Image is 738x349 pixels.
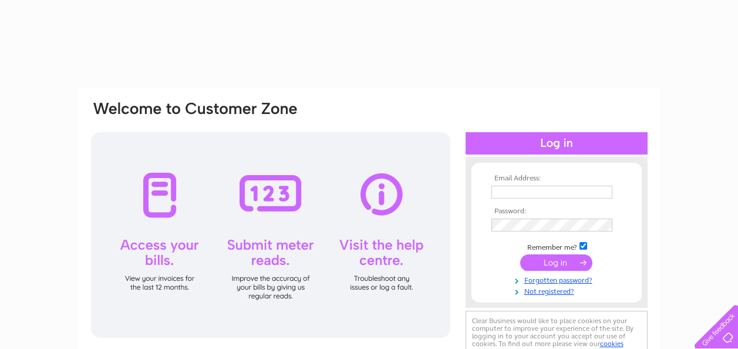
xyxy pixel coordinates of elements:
[488,240,625,252] td: Remember me?
[520,254,592,271] input: Submit
[488,207,625,216] th: Password:
[491,274,625,285] a: Forgotten password?
[488,174,625,183] th: Email Address:
[491,285,625,296] a: Not registered?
